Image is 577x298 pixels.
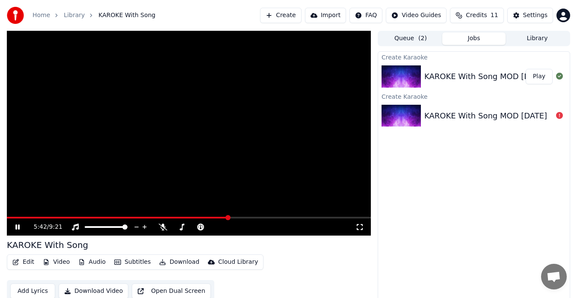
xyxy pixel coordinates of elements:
button: Import [305,8,346,23]
button: Create [260,8,302,23]
button: Jobs [442,32,506,45]
button: Edit [9,256,38,268]
button: Subtitles [111,256,154,268]
button: Credits11 [450,8,503,23]
button: Queue [379,32,442,45]
button: FAQ [349,8,382,23]
div: / [33,223,54,231]
div: KAROKE With Song [7,239,88,251]
button: Play [526,69,553,84]
span: 11 [491,11,498,20]
div: Create Karaoke [378,52,570,62]
img: youka [7,7,24,24]
span: Credits [466,11,487,20]
div: KAROKE With Song MOD [DATE] [424,71,547,83]
button: Video [39,256,73,268]
button: Download [156,256,203,268]
button: Audio [75,256,109,268]
div: KAROKE With Song MOD [DATE] [424,110,547,122]
button: Video Guides [386,8,447,23]
span: KAROKE With Song [98,11,155,20]
a: Library [64,11,85,20]
div: Create Karaoke [378,91,570,101]
span: 9:21 [49,223,62,231]
a: Open chat [541,264,567,289]
span: ( 2 ) [418,34,427,43]
span: 5:42 [33,223,47,231]
button: Library [506,32,569,45]
div: Cloud Library [218,258,258,266]
button: Settings [507,8,553,23]
a: Home [33,11,50,20]
div: Settings [523,11,547,20]
nav: breadcrumb [33,11,155,20]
